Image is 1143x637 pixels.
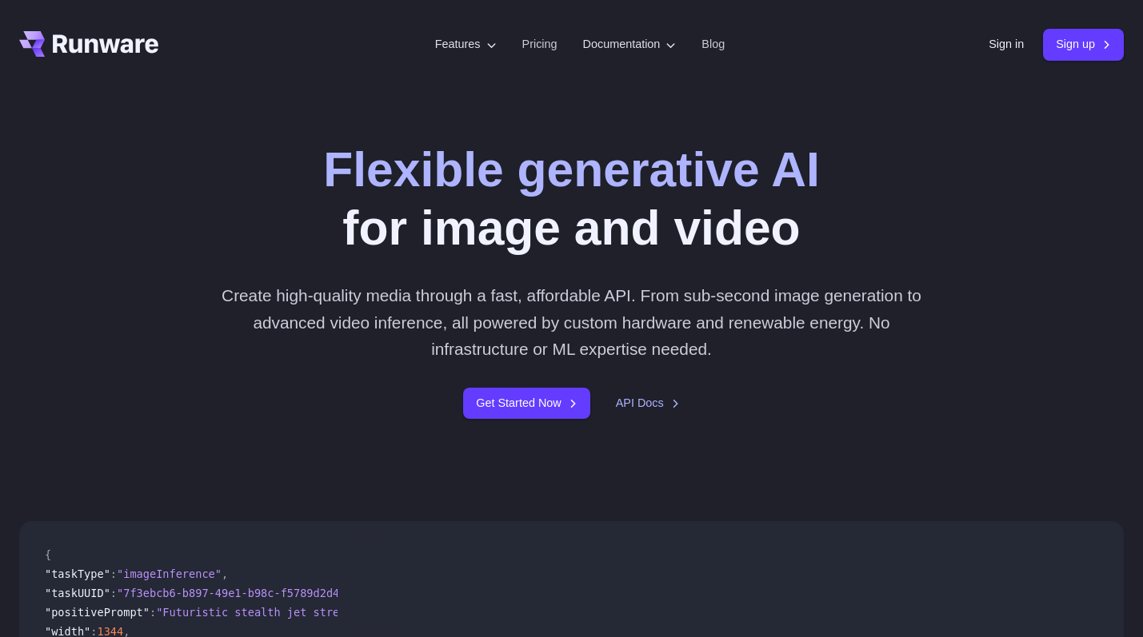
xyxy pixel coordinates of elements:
label: Features [435,35,497,54]
strong: Flexible generative AI [323,142,820,197]
a: Go to / [19,31,158,57]
span: { [45,548,51,561]
a: Blog [701,35,725,54]
a: Sign up [1043,29,1124,60]
a: API Docs [616,394,680,412]
a: Sign in [989,35,1024,54]
span: "taskType" [45,567,110,580]
span: "7f3ebcb6-b897-49e1-b98c-f5789d2d40d7" [117,587,366,599]
span: , [222,567,228,580]
span: "imageInference" [117,567,222,580]
span: "positivePrompt" [45,606,150,619]
a: Pricing [522,35,558,54]
span: "taskUUID" [45,587,110,599]
a: Get Started Now [463,388,589,419]
label: Documentation [583,35,677,54]
span: "Futuristic stealth jet streaking through a neon-lit cityscape with glowing purple exhaust" [156,606,752,619]
span: : [110,587,117,599]
span: : [110,567,117,580]
p: Create high-quality media through a fast, affordable API. From sub-second image generation to adv... [218,282,925,362]
h1: for image and video [323,141,820,257]
span: : [150,606,156,619]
